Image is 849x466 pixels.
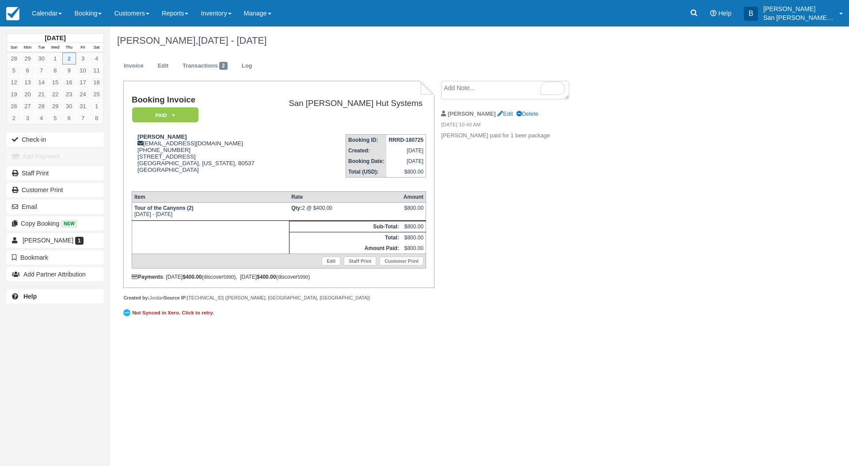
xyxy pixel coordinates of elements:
[132,202,289,220] td: [DATE] - [DATE]
[7,216,104,231] button: Copy Booking New
[45,34,65,42] strong: [DATE]
[132,133,269,184] div: [EMAIL_ADDRESS][DOMAIN_NAME] [PHONE_NUMBER] [STREET_ADDRESS] [GEOGRAPHIC_DATA], [US_STATE], 80537...
[132,274,163,280] strong: Payments
[441,132,590,140] p: [PERSON_NAME] paid for 1 beer package
[322,257,340,265] a: Edit
[289,191,401,202] th: Rate
[90,43,103,53] th: Sat
[48,100,62,112] a: 29
[718,10,731,17] span: Help
[90,88,103,100] a: 25
[386,145,426,156] td: [DATE]
[62,43,76,53] th: Thu
[291,205,302,211] strong: Qty
[132,107,198,123] em: Paid
[21,64,34,76] a: 6
[744,7,758,21] div: B
[235,57,259,75] a: Log
[183,274,202,280] strong: $400.00
[62,88,76,100] a: 23
[62,76,76,88] a: 16
[48,64,62,76] a: 8
[76,43,90,53] th: Fri
[257,274,276,280] strong: $400.00
[76,76,90,88] a: 17
[90,76,103,88] a: 18
[346,145,387,156] th: Created:
[6,7,19,20] img: checkfront-main-nav-mini-logo.png
[90,100,103,112] a: 1
[401,243,426,254] td: $800.00
[7,88,21,100] a: 19
[23,293,37,300] b: Help
[272,99,423,108] h2: San [PERSON_NAME] Hut Systems
[75,237,84,245] span: 1
[48,76,62,88] a: 15
[289,243,401,254] th: Amount Paid:
[34,43,48,53] th: Tue
[7,149,104,163] button: Add Payment
[90,53,103,64] a: 4
[7,100,21,112] a: 26
[151,57,175,75] a: Edit
[7,76,21,88] a: 12
[132,107,195,123] a: Paid
[7,267,104,281] button: Add Partner Attribution
[21,112,34,124] a: 3
[386,156,426,167] td: [DATE]
[76,53,90,64] a: 3
[23,237,73,244] span: [PERSON_NAME]
[763,13,834,22] p: San [PERSON_NAME] Hut Systems
[7,166,104,180] a: Staff Print
[48,53,62,64] a: 1
[289,232,401,243] th: Total:
[117,35,741,46] h1: [PERSON_NAME],
[34,88,48,100] a: 21
[401,232,426,243] td: $800.00
[62,100,76,112] a: 30
[48,88,62,100] a: 22
[7,183,104,197] a: Customer Print
[176,57,234,75] a: Transactions2
[219,62,228,70] span: 2
[90,112,103,124] a: 8
[62,53,76,64] a: 2
[7,43,21,53] th: Sun
[123,295,434,301] div: Jordan [TECHNICAL_ID] ([PERSON_NAME], [GEOGRAPHIC_DATA], [GEOGRAPHIC_DATA])
[223,274,234,280] small: 5990
[21,100,34,112] a: 27
[346,135,387,146] th: Booking ID:
[497,110,513,117] a: Edit
[386,167,426,178] td: $800.00
[289,202,401,220] td: 2 @ $400.00
[346,156,387,167] th: Booking Date:
[132,191,289,202] th: Item
[404,205,423,218] div: $800.00
[7,53,21,64] a: 28
[7,233,104,247] a: [PERSON_NAME] 1
[90,64,103,76] a: 11
[76,112,90,124] a: 7
[34,100,48,112] a: 28
[76,88,90,100] a: 24
[441,121,590,131] em: [DATE] 10:40 AM
[164,295,187,300] strong: Source IP:
[34,76,48,88] a: 14
[34,53,48,64] a: 30
[763,4,834,13] p: [PERSON_NAME]
[76,100,90,112] a: 31
[117,57,150,75] a: Invoice
[7,250,104,265] button: Bookmark
[21,43,34,53] th: Mon
[289,221,401,232] th: Sub-Total:
[344,257,376,265] a: Staff Print
[346,167,387,178] th: Total (USD):
[34,64,48,76] a: 7
[710,10,716,16] i: Help
[388,137,423,143] strong: RRRD-180725
[21,53,34,64] a: 29
[297,274,308,280] small: 5990
[380,257,423,265] a: Customer Print
[123,308,216,318] a: Not Synced in Xero. Click to retry.
[123,295,149,300] strong: Created by:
